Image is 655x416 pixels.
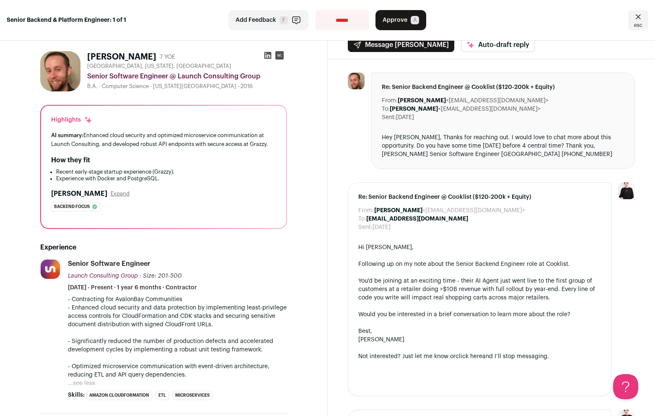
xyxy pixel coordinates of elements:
a: click here [456,354,482,359]
li: Recent early-stage startup experience (Grazzy). [56,169,276,175]
span: AI summary: [51,133,83,138]
dd: [DATE] [396,113,414,122]
span: F [280,16,288,24]
span: Approve [383,16,407,24]
div: [PERSON_NAME] [358,335,601,344]
dt: Sent: [358,223,373,231]
dt: To: [382,105,390,113]
dt: From: [358,206,374,215]
span: Re: Senior Backend Engineer @ Cooklist ($120-200k + Equity) [382,83,625,91]
div: Would you be interested in a brief conversation to learn more about the role? [358,310,601,319]
button: Add Feedback F [228,10,308,30]
li: Amazon CloudFormation [86,391,152,400]
li: Microservices [172,391,212,400]
b: [PERSON_NAME] [390,106,438,112]
b: [PERSON_NAME] [374,208,422,213]
span: Launch Consulting Group [68,273,138,279]
div: Hey [PERSON_NAME], Thanks for reaching out. I would love to chat more about this opportunity. Do ... [382,133,625,159]
h1: [PERSON_NAME] [87,51,156,63]
div: Enhanced cloud security and optimized microservice communication at Launch Consulting, and develo... [51,131,276,148]
dt: To: [358,215,366,223]
span: Add Feedback [236,16,276,24]
h2: Experience [40,242,287,252]
li: Experience with Docker and PostgreSQL. [56,175,276,182]
img: 2922eb98235cb3f92972bd1b989394460727032ccf2affec260b5bde70cca249 [348,73,365,89]
h2: [PERSON_NAME] [51,189,107,199]
dd: <[EMAIL_ADDRESS][DOMAIN_NAME]> [398,96,549,105]
dt: From: [382,96,398,105]
button: ...see less [68,379,95,387]
button: Auto-draft reply [461,38,535,52]
span: A [411,16,419,24]
span: Skills: [68,391,85,399]
span: [DATE] - Present · 1 year 6 months · Contractor [68,283,197,292]
li: ETL [155,391,169,400]
span: [GEOGRAPHIC_DATA], [US_STATE], [GEOGRAPHIC_DATA] [87,63,231,70]
p: - Contracting for AvalonBay Communities [68,295,287,304]
div: B.A. - Computer Science - [US_STATE][GEOGRAPHIC_DATA] - 2016 [87,83,287,90]
div: 7 YOE [160,53,175,61]
p: - Enhanced cloud security and data protection by implementing least-privilege access controls for... [68,304,287,379]
span: esc [634,22,642,29]
div: Following up on my note about the Senior Backend Engineer role at Cooklist. [358,260,601,268]
b: [EMAIL_ADDRESS][DOMAIN_NAME] [366,216,468,222]
span: Backend focus [54,203,90,211]
strong: Senior Backend & Platform Engineer: 1 of 1 [7,16,126,24]
button: Approve A [375,10,426,30]
dt: Sent: [382,113,396,122]
img: e08d248025fc694187d50ad2c851a3bff4b913c11a08d96ccc579635feefe990.jpg [41,260,60,279]
div: Not interested? Just let me know or and I’ll stop messaging. [358,352,601,361]
img: 9240684-medium_jpg [618,182,635,199]
div: Senior Software Engineer @ Launch Consulting Group [87,71,287,81]
a: Close [628,10,648,30]
img: 2922eb98235cb3f92972bd1b989394460727032ccf2affec260b5bde70cca249 [40,51,80,91]
div: Hi [PERSON_NAME], [358,243,601,252]
div: Highlights [51,116,93,124]
iframe: Help Scout Beacon - Open [613,374,638,399]
button: Expand [111,190,129,197]
dd: [DATE] [373,223,391,231]
b: [PERSON_NAME] [398,98,446,104]
div: Senior Software Engineer [68,259,150,268]
span: · Size: 201-500 [140,273,182,279]
div: You'd be joining at an exciting time - their AI Agent just went live to the first group of custom... [358,277,601,302]
button: Message [PERSON_NAME] [348,38,454,52]
dd: <[EMAIL_ADDRESS][DOMAIN_NAME]> [390,105,541,113]
span: Re: Senior Backend Engineer @ Cooklist ($120-200k + Equity) [358,193,601,201]
div: Best, [358,327,601,335]
dd: <[EMAIL_ADDRESS][DOMAIN_NAME]> [374,206,525,215]
h2: How they fit [51,155,90,165]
